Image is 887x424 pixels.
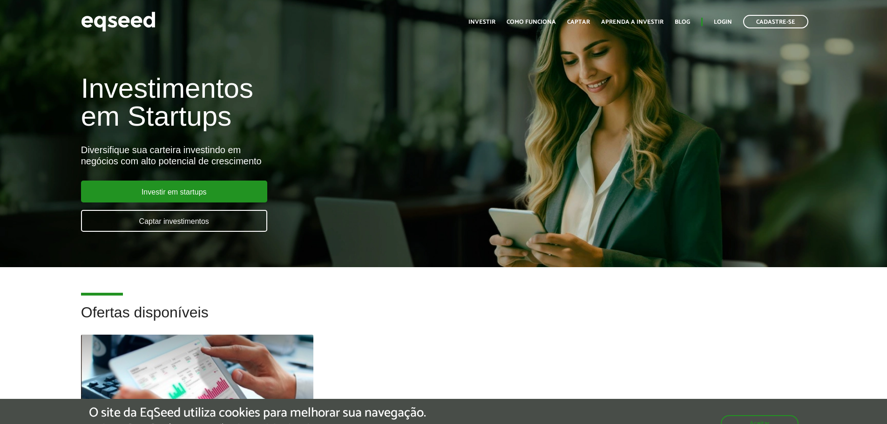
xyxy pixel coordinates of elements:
[81,144,511,167] div: Diversifique sua carteira investindo em negócios com alto potencial de crescimento
[81,9,156,34] img: EqSeed
[675,19,690,25] a: Blog
[601,19,664,25] a: Aprenda a investir
[468,19,495,25] a: Investir
[89,406,426,420] h5: O site da EqSeed utiliza cookies para melhorar sua navegação.
[743,15,808,28] a: Cadastre-se
[714,19,732,25] a: Login
[81,181,267,202] a: Investir em startups
[507,19,556,25] a: Como funciona
[81,74,511,130] h1: Investimentos em Startups
[567,19,590,25] a: Captar
[81,304,806,335] h2: Ofertas disponíveis
[81,210,267,232] a: Captar investimentos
